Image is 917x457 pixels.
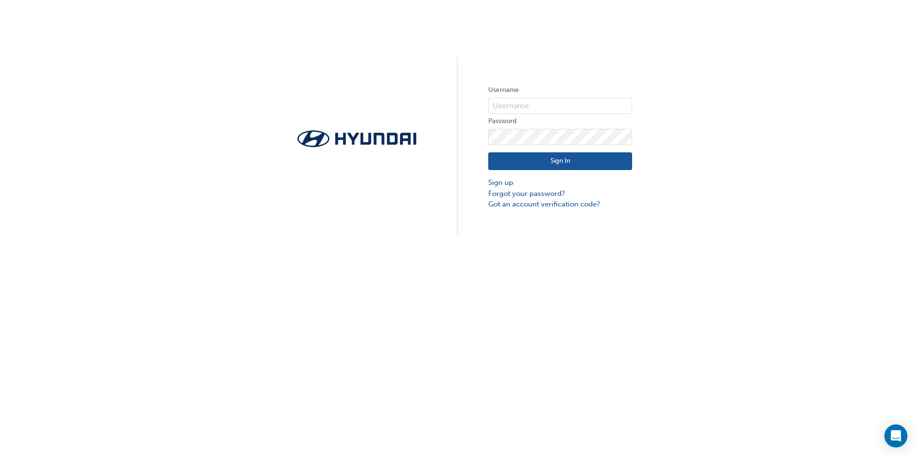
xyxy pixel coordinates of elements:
[488,199,632,210] a: Got an account verification code?
[884,424,907,447] div: Open Intercom Messenger
[488,188,632,199] a: Forgot your password?
[488,84,632,96] label: Username
[488,115,632,127] label: Password
[488,177,632,188] a: Sign up
[488,152,632,171] button: Sign In
[285,127,429,150] img: Trak
[488,98,632,114] input: Username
